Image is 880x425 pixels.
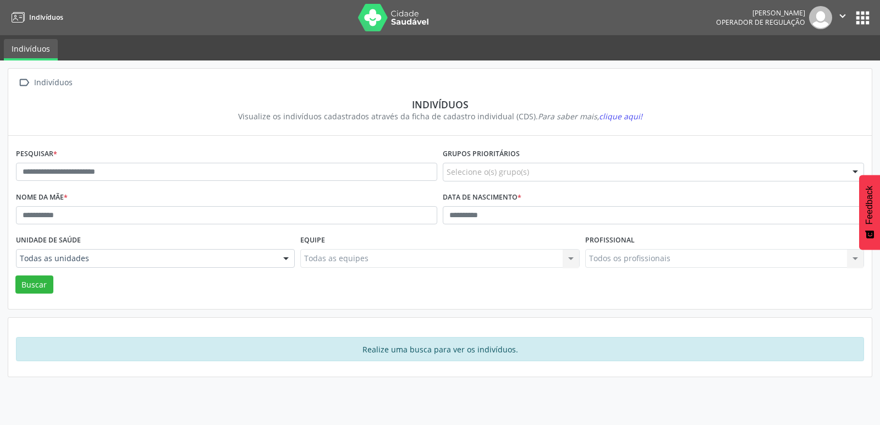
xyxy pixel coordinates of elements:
label: Data de nascimento [443,189,521,206]
a: Indivíduos [4,39,58,60]
label: Pesquisar [16,146,57,163]
a: Indivíduos [8,8,63,26]
span: clique aqui! [599,111,642,122]
i: Para saber mais, [538,111,642,122]
label: Profissional [585,232,635,249]
span: Indivíduos [29,13,63,22]
span: Operador de regulação [716,18,805,27]
img: img [809,6,832,29]
button:  [832,6,853,29]
button: Buscar [15,275,53,294]
span: Selecione o(s) grupo(s) [447,166,529,178]
div: Indivíduos [32,75,74,91]
i:  [837,10,849,22]
label: Equipe [300,232,325,249]
div: [PERSON_NAME] [716,8,805,18]
div: Visualize os indivíduos cadastrados através da ficha de cadastro individual (CDS). [24,111,856,122]
div: Realize uma busca para ver os indivíduos. [16,337,864,361]
label: Unidade de saúde [16,232,81,249]
span: Feedback [865,186,875,224]
i:  [16,75,32,91]
label: Grupos prioritários [443,146,520,163]
label: Nome da mãe [16,189,68,206]
div: Indivíduos [24,98,856,111]
button: apps [853,8,872,27]
span: Todas as unidades [20,253,272,264]
button: Feedback - Mostrar pesquisa [859,175,880,250]
a:  Indivíduos [16,75,74,91]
